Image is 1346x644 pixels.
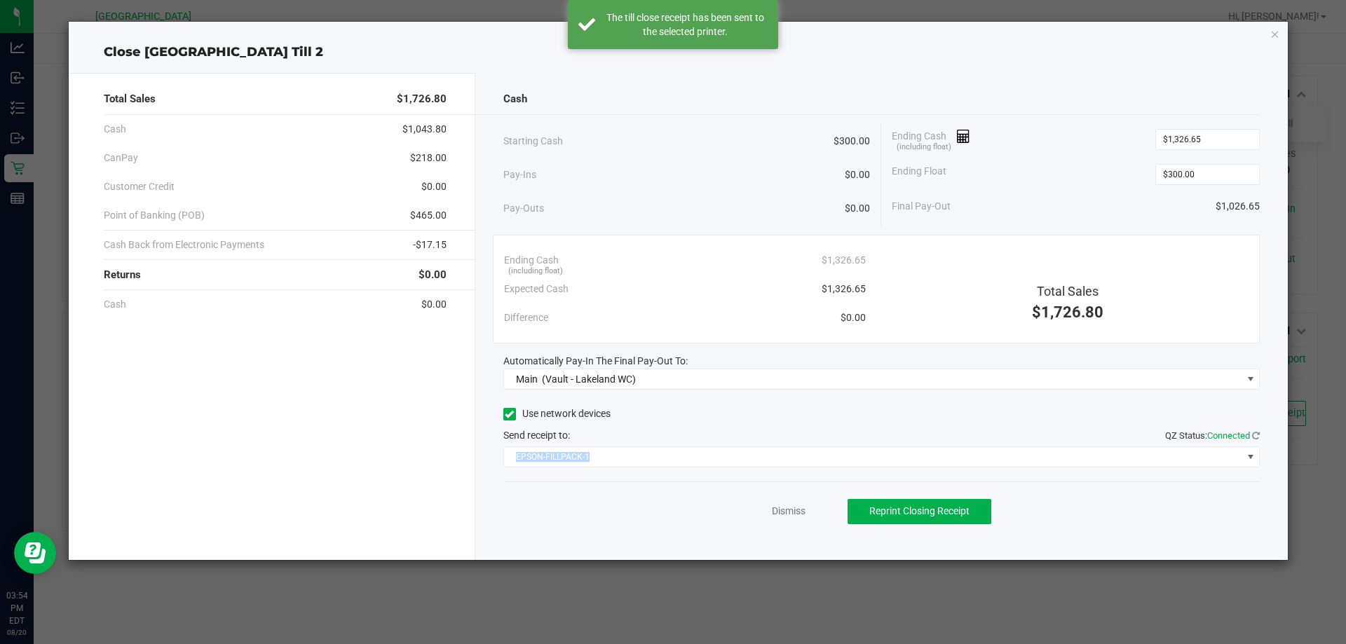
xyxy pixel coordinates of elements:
[104,179,175,194] span: Customer Credit
[504,253,559,268] span: Ending Cash
[892,129,970,150] span: Ending Cash
[1037,284,1099,299] span: Total Sales
[69,43,1289,62] div: Close [GEOGRAPHIC_DATA] Till 2
[503,167,536,182] span: Pay-Ins
[503,355,688,366] span: Automatically Pay-In The Final Pay-Out To:
[410,151,447,165] span: $218.00
[419,267,447,283] span: $0.00
[104,260,447,290] div: Returns
[516,374,538,385] span: Main
[1032,303,1103,321] span: $1,726.80
[104,297,126,312] span: Cash
[104,208,205,223] span: Point of Banking (POB)
[504,282,569,296] span: Expected Cash
[421,297,447,312] span: $0.00
[542,374,636,385] span: (Vault - Lakeland WC)
[508,266,563,278] span: (including float)
[421,179,447,194] span: $0.00
[869,505,970,516] span: Reprint Closing Receipt
[822,253,866,268] span: $1,326.65
[603,11,768,39] div: The till close receipt has been sent to the selected printer.
[845,201,870,216] span: $0.00
[503,430,570,441] span: Send receipt to:
[848,499,991,524] button: Reprint Closing Receipt
[104,122,126,137] span: Cash
[892,164,946,185] span: Ending Float
[892,199,951,214] span: Final Pay-Out
[504,447,1242,467] span: EPSON-FILLPACK-1
[503,91,527,107] span: Cash
[845,167,870,182] span: $0.00
[402,122,447,137] span: $1,043.80
[503,201,544,216] span: Pay-Outs
[1165,430,1260,441] span: QZ Status:
[897,142,951,153] span: (including float)
[772,504,805,519] a: Dismiss
[397,91,447,107] span: $1,726.80
[834,134,870,149] span: $300.00
[822,282,866,296] span: $1,326.65
[504,310,548,325] span: Difference
[104,238,264,252] span: Cash Back from Electronic Payments
[1216,199,1260,214] span: $1,026.65
[104,91,156,107] span: Total Sales
[410,208,447,223] span: $465.00
[503,134,563,149] span: Starting Cash
[104,151,138,165] span: CanPay
[1207,430,1250,441] span: Connected
[14,532,56,574] iframe: Resource center
[841,310,866,325] span: $0.00
[503,406,611,421] label: Use network devices
[413,238,447,252] span: -$17.15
